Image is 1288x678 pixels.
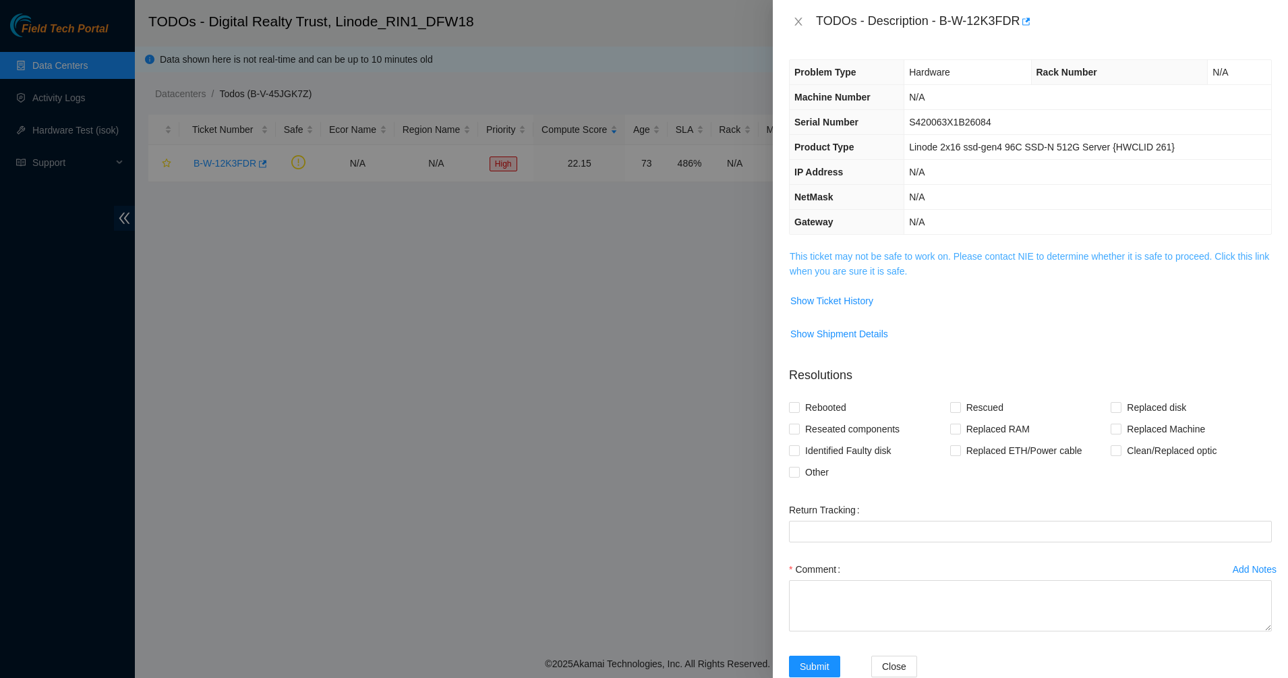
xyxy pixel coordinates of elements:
[790,293,873,308] span: Show Ticket History
[789,559,846,580] label: Comment
[794,92,871,103] span: Machine Number
[909,92,925,103] span: N/A
[790,251,1269,277] a: This ticket may not be safe to work on. Please contact NIE to determine whether it is safe to pro...
[789,356,1272,385] p: Resolutions
[789,499,865,521] label: Return Tracking
[871,656,917,677] button: Close
[1121,397,1192,418] span: Replaced disk
[800,397,852,418] span: Rebooted
[789,656,840,677] button: Submit
[794,167,843,177] span: IP Address
[909,192,925,202] span: N/A
[1212,67,1228,78] span: N/A
[790,327,888,341] span: Show Shipment Details
[816,11,1272,32] div: TODOs - Description - B-W-12K3FDR
[909,142,1175,152] span: Linode 2x16 ssd-gen4 96C SSD-N 512G Server {HWCLID 261}
[909,117,991,128] span: S420063X1B26084
[961,418,1035,440] span: Replaced RAM
[789,580,1272,631] textarea: Comment
[790,323,889,345] button: Show Shipment Details
[794,117,858,128] span: Serial Number
[794,67,856,78] span: Problem Type
[794,217,833,227] span: Gateway
[794,192,833,202] span: NetMask
[789,521,1272,542] input: Return Tracking
[909,167,925,177] span: N/A
[800,461,834,483] span: Other
[961,397,1009,418] span: Rescued
[800,659,829,674] span: Submit
[800,440,897,461] span: Identified Faulty disk
[790,290,874,312] button: Show Ticket History
[793,16,804,27] span: close
[909,67,950,78] span: Hardware
[1233,565,1277,574] div: Add Notes
[794,142,854,152] span: Product Type
[909,217,925,227] span: N/A
[1121,440,1222,461] span: Clean/Replaced optic
[1121,418,1210,440] span: Replaced Machine
[789,16,808,28] button: Close
[800,418,905,440] span: Reseated components
[1232,559,1277,580] button: Add Notes
[961,440,1088,461] span: Replaced ETH/Power cable
[882,659,906,674] span: Close
[1036,67,1097,78] span: Rack Number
